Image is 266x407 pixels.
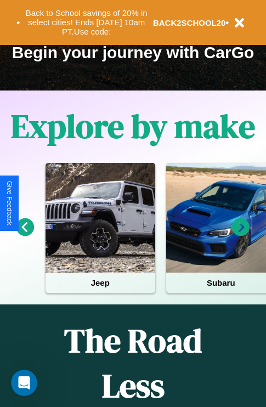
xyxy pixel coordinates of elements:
h4: Jeep [46,273,155,293]
iframe: Intercom live chat [11,370,37,396]
div: Give Feedback [5,181,13,225]
b: BACK2SCHOOL20 [153,18,226,27]
h1: Explore by make [11,104,255,149]
button: Back to School savings of 20% in select cities! Ends [DATE] 10am PT.Use code: [20,5,153,39]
